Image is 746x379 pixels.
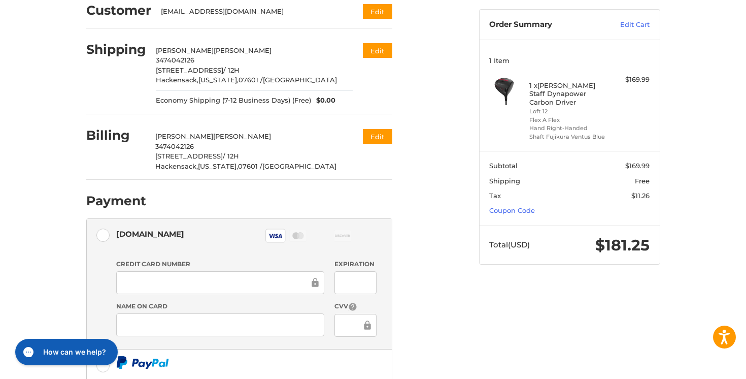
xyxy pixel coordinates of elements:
[156,66,223,74] span: [STREET_ADDRESS]
[529,124,607,133] li: Hand Right-Handed
[631,192,650,200] span: $11.26
[595,236,650,255] span: $181.25
[213,132,271,140] span: [PERSON_NAME]
[489,192,501,200] span: Tax
[529,133,607,141] li: Shaft Fujikura Ventus Blue
[116,356,169,369] img: PayPal icon
[155,142,194,150] span: 3474042126
[363,129,392,144] button: Edit
[334,302,377,311] label: CVV
[489,240,530,249] span: Total (USD)
[198,162,238,170] span: [US_STATE],
[529,116,607,124] li: Flex A Flex
[86,3,151,18] h2: Customer
[116,260,324,269] label: Credit Card Number
[238,162,262,170] span: 07601 /
[161,7,343,17] div: [EMAIL_ADDRESS][DOMAIN_NAME]
[609,75,650,85] div: $169.99
[529,81,607,106] h4: 1 x [PERSON_NAME] Staff Dynapower Carbon Driver
[214,46,272,54] span: [PERSON_NAME]
[262,162,336,170] span: [GEOGRAPHIC_DATA]
[86,42,146,57] h2: Shipping
[239,76,263,84] span: 07601 /
[489,56,650,65] h3: 1 Item
[489,177,520,185] span: Shipping
[86,128,146,143] h2: Billing
[155,152,223,160] span: [STREET_ADDRESS]
[489,20,598,30] h3: Order Summary
[311,96,335,106] span: $0.00
[363,4,392,19] button: Edit
[635,177,650,185] span: Free
[223,152,239,160] span: / 12H
[263,76,337,84] span: [GEOGRAPHIC_DATA]
[662,352,746,379] iframe: Google Customer Reviews
[529,107,607,116] li: Loft 12
[156,96,311,106] span: Economy Shipping (7-12 Business Days) (Free)
[116,302,324,311] label: Name on Card
[198,76,239,84] span: [US_STATE],
[10,335,121,369] iframe: Gorgias live chat messenger
[156,46,214,54] span: [PERSON_NAME]
[334,260,377,269] label: Expiration
[363,43,392,58] button: Edit
[155,132,213,140] span: [PERSON_NAME]
[156,56,194,64] span: 3474042126
[223,66,240,74] span: / 12H
[598,20,650,30] a: Edit Cart
[489,206,535,214] a: Coupon Code
[156,76,198,84] span: Hackensack,
[625,162,650,170] span: $169.99
[116,226,184,242] div: [DOMAIN_NAME]
[155,162,198,170] span: Hackensack,
[86,193,146,209] h2: Payment
[489,162,518,170] span: Subtotal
